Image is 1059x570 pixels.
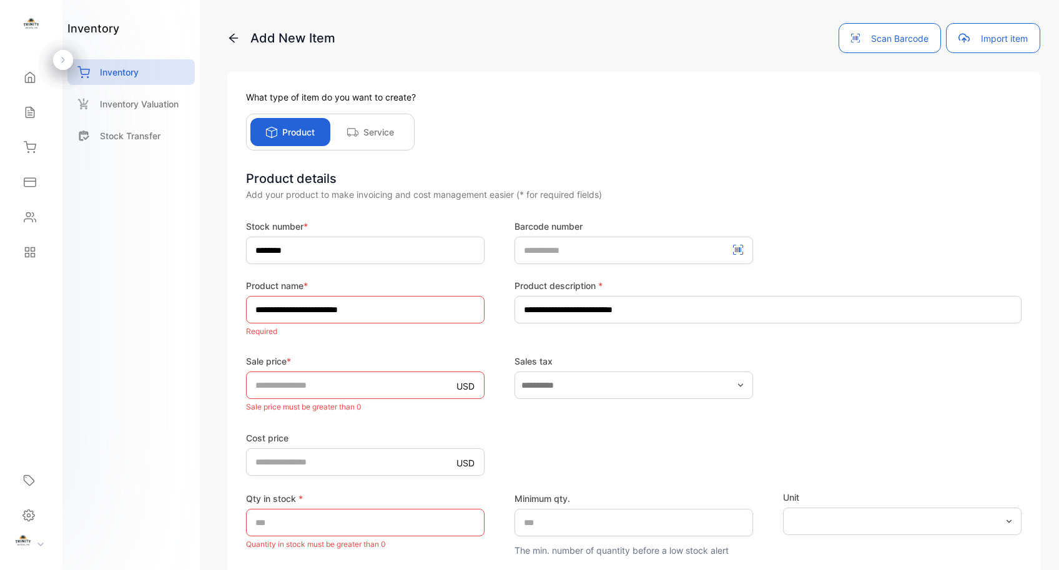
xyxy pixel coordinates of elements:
[246,220,485,233] label: Stock number
[100,97,179,111] p: Inventory Valuation
[946,23,1040,53] button: Import item
[515,279,1022,292] label: Product description
[515,492,753,505] label: Minimum qty.
[839,23,941,53] button: Scan Barcode
[14,533,32,552] img: profile
[515,544,753,557] p: The min. number of quantity before a low stock alert
[456,380,475,393] p: USD
[515,220,753,233] label: Barcode number
[246,91,1022,104] p: What type of item do you want to create?
[227,29,335,47] p: Add New Item
[100,66,139,79] p: Inventory
[246,279,485,292] label: Product name
[246,355,485,368] label: Sale price
[363,125,394,139] p: Service
[67,91,195,117] a: Inventory Valuation
[246,492,485,505] label: Qty in stock
[282,125,315,139] p: Product
[67,59,195,85] a: Inventory
[456,456,475,469] p: USD
[783,491,1022,504] label: Unit
[22,16,41,35] img: logo
[67,20,119,37] h1: inventory
[246,169,1022,188] div: Product details
[246,188,1022,201] div: Add your product to make invoicing and cost management easier (* for required fields)
[10,5,47,42] button: Open LiveChat chat widget
[246,431,485,445] label: Cost price
[67,123,195,149] a: Stock Transfer
[100,129,160,142] p: Stock Transfer
[515,355,753,368] label: Sales tax
[246,323,485,340] p: Required
[246,399,485,415] p: Sale price must be greater than 0
[246,536,485,553] p: Quantity in stock must be greater than 0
